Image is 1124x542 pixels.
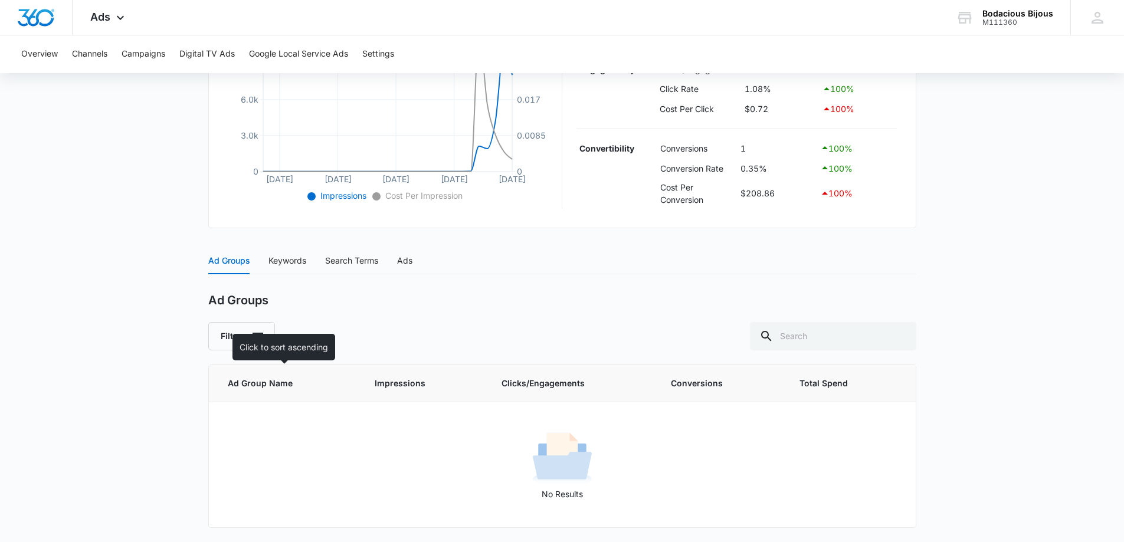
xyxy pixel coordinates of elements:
[982,18,1053,27] div: account id
[325,254,378,267] div: Search Terms
[657,158,738,178] td: Conversion Rate
[533,429,592,488] img: No Results
[208,322,275,350] button: Filters
[208,254,250,267] div: Ad Groups
[502,377,626,390] span: Clicks/Engagements
[268,254,306,267] div: Keywords
[820,161,894,175] div: 100 %
[240,130,258,140] tspan: 3.0k
[324,173,351,183] tspan: [DATE]
[750,322,916,350] input: Search
[738,158,817,178] td: 0.35%
[738,139,817,159] td: 1
[822,82,894,96] div: 100 %
[799,377,879,390] span: Total Spend
[208,293,268,308] h2: Ad Groups
[579,143,634,153] strong: Convertibility
[440,173,467,183] tspan: [DATE]
[742,79,819,99] td: 1.08%
[232,334,335,360] div: Click to sort ascending
[375,377,456,390] span: Impressions
[382,173,409,183] tspan: [DATE]
[579,64,635,74] strong: Engageability
[266,173,293,183] tspan: [DATE]
[72,35,107,73] button: Channels
[517,94,540,104] tspan: 0.017
[820,186,894,201] div: 100 %
[742,99,819,119] td: $0.72
[738,178,817,209] td: $208.86
[657,139,738,159] td: Conversions
[318,190,366,201] span: Impressions
[228,377,329,390] span: Ad Group Name
[982,9,1053,18] div: account name
[209,488,915,501] p: No Results
[249,35,348,73] button: Google Local Service Ads
[657,178,738,209] td: Cost Per Conversion
[90,11,110,23] span: Ads
[179,35,235,73] button: Digital TV Ads
[657,79,742,99] td: Click Rate
[820,141,894,155] div: 100 %
[517,130,546,140] tspan: 0.0085
[671,377,754,390] span: Conversions
[383,190,463,201] span: Cost Per Impression
[362,35,394,73] button: Settings
[657,99,742,119] td: Cost Per Click
[397,254,412,267] div: Ads
[122,35,165,73] button: Campaigns
[21,35,58,73] button: Overview
[517,166,522,176] tspan: 0
[499,173,526,183] tspan: [DATE]
[822,102,894,116] div: 100 %
[253,166,258,176] tspan: 0
[240,94,258,104] tspan: 6.0k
